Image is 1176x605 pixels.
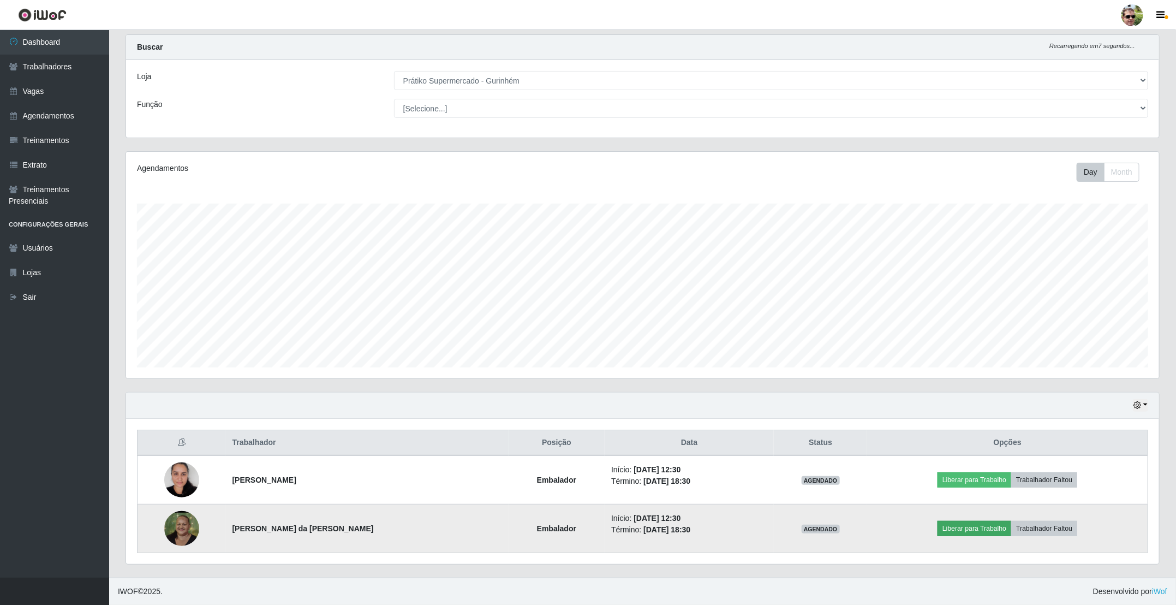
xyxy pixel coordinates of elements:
li: Término: [611,476,767,487]
button: Day [1077,163,1105,182]
button: Trabalhador Faltou [1011,472,1077,488]
th: Data [605,430,774,456]
img: 1757346121491.jpeg [164,490,199,567]
label: Loja [137,71,151,82]
th: Status [774,430,867,456]
button: Liberar para Trabalho [938,472,1011,488]
strong: [PERSON_NAME] [232,476,296,484]
div: Toolbar with button groups [1077,163,1148,182]
time: [DATE] 12:30 [634,514,680,523]
li: Término: [611,524,767,536]
strong: [PERSON_NAME] da [PERSON_NAME] [232,524,374,533]
span: AGENDADO [802,525,840,533]
label: Função [137,99,163,110]
button: Liberar para Trabalho [938,521,1011,536]
strong: Buscar [137,43,163,51]
strong: Embalador [537,476,576,484]
img: 1714754537254.jpeg [164,456,199,503]
th: Posição [509,430,605,456]
strong: Embalador [537,524,576,533]
i: Recarregando em 7 segundos... [1049,43,1135,49]
span: IWOF [118,587,138,596]
button: Trabalhador Faltou [1011,521,1077,536]
a: iWof [1152,587,1167,596]
time: [DATE] 12:30 [634,465,680,474]
span: © 2025 . [118,586,163,597]
li: Início: [611,513,767,524]
th: Trabalhador [226,430,509,456]
th: Opções [867,430,1148,456]
button: Month [1104,163,1139,182]
img: CoreUI Logo [18,8,67,22]
span: Desenvolvido por [1093,586,1167,597]
span: AGENDADO [802,476,840,485]
time: [DATE] 18:30 [643,525,690,534]
div: First group [1077,163,1139,182]
time: [DATE] 18:30 [643,477,690,485]
li: Início: [611,464,767,476]
div: Agendamentos [137,163,549,174]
